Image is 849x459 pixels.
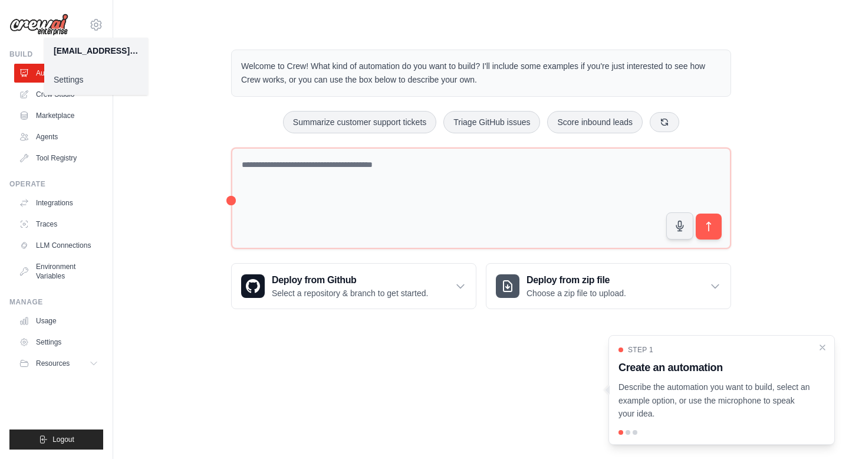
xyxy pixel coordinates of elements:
[443,111,540,133] button: Triage GitHub issues
[283,111,436,133] button: Summarize customer support tickets
[628,345,653,355] span: Step 1
[9,50,103,59] div: Build
[272,273,428,287] h3: Deploy from Github
[14,333,103,352] a: Settings
[14,127,103,146] a: Agents
[54,45,139,57] div: [EMAIL_ADDRESS][DOMAIN_NAME]
[14,257,103,286] a: Environment Variables
[52,435,74,444] span: Logout
[618,359,811,376] h3: Create an automation
[526,287,626,299] p: Choose a zip file to upload.
[241,60,721,87] p: Welcome to Crew! What kind of automation do you want to build? I'll include some examples if you'...
[9,14,68,36] img: Logo
[14,236,103,255] a: LLM Connections
[14,85,103,104] a: Crew Studio
[818,343,827,352] button: Close walkthrough
[790,402,849,459] iframe: Chat Widget
[44,69,148,90] a: Settings
[9,179,103,189] div: Operate
[14,215,103,234] a: Traces
[14,354,103,373] button: Resources
[14,194,103,212] a: Integrations
[547,111,643,133] button: Score inbound leads
[526,273,626,287] h3: Deploy from zip file
[9,297,103,307] div: Manage
[14,106,103,125] a: Marketplace
[14,149,103,168] a: Tool Registry
[618,381,811,421] p: Describe the automation you want to build, select an example option, or use the microphone to spe...
[272,287,428,299] p: Select a repository & branch to get started.
[36,359,70,368] span: Resources
[14,312,103,330] a: Usage
[14,64,103,83] a: Automations
[9,430,103,450] button: Logout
